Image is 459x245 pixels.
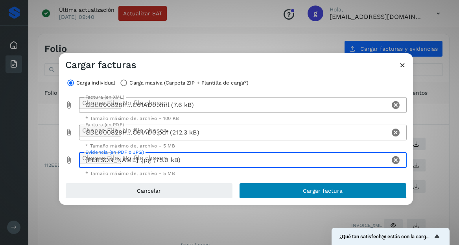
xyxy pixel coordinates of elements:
div: GDL000828H…C61AD0.xml (7.6 kB) [79,97,389,113]
span: Cargar factura [303,188,343,193]
i: Factura (en XML) prepended action [65,101,73,109]
i: Factura (en PDF) prepended action [65,129,73,136]
div: * Tamaño máximo del archivo - 100 KB [85,116,400,121]
div: * Tamaño máximo del archivo - 5 MB [85,171,400,176]
i: Clear Factura (en PDF) [391,128,400,137]
i: Clear Factura (en XML) [391,100,400,110]
span: Cancelar [137,188,161,193]
div: GDL000828H…C61AD0.pdf (212.3 kB) [79,125,389,140]
div: * Tamaño máximo del archivo - 5 MB [85,144,400,148]
label: Carga individual [76,77,116,88]
button: Cargar factura [239,183,407,199]
span: ¿Qué tan satisfech@ estás con la carga de tus facturas? [339,234,432,239]
i: Clear Evidencia (en PDF o JPG) [391,155,400,165]
h3: Cargar facturas [65,59,136,71]
button: Mostrar encuesta - ¿Qué tan satisfech@ estás con la carga de tus facturas? [339,232,442,241]
label: Carga masiva (Carpeta ZIP + Plantilla de carga*) [129,77,249,88]
div: [PERSON_NAME] .jpg (75.0 kB) [79,152,389,168]
button: Cancelar [65,183,233,199]
i: Evidencia (en PDF o JPG) prepended action [65,156,73,164]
